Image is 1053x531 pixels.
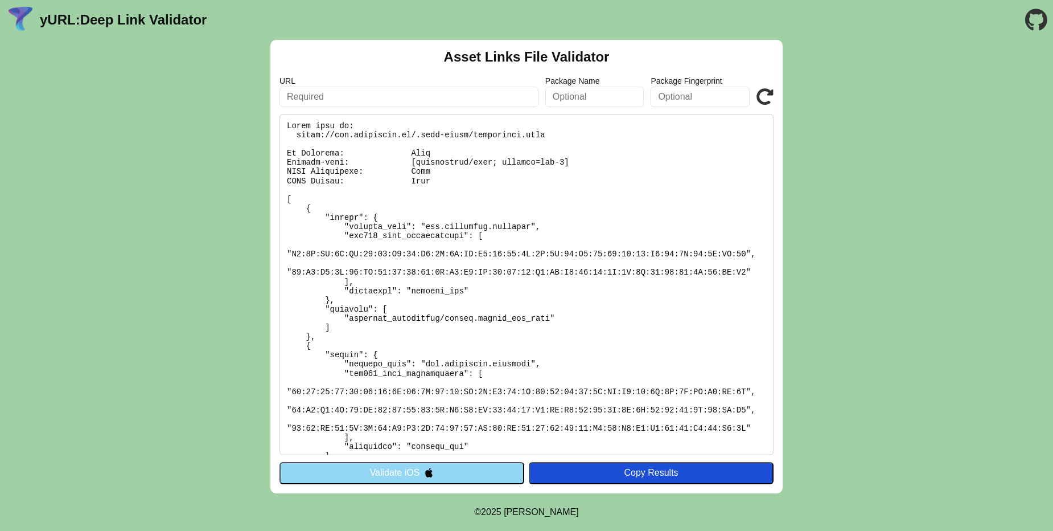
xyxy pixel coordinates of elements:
button: Copy Results [529,462,774,484]
input: Required [279,87,538,107]
label: Package Name [545,76,644,85]
img: appleIcon.svg [424,468,434,477]
img: yURL Logo [6,5,35,35]
button: Validate iOS [279,462,524,484]
span: 2025 [481,507,501,517]
footer: © [474,493,578,531]
div: Copy Results [534,468,768,478]
label: Package Fingerprint [651,76,750,85]
input: Optional [651,87,750,107]
h2: Asset Links File Validator [444,49,610,65]
pre: Lorem ipsu do: sitam://con.adipiscin.el/.sedd-eiusm/temporinci.utla Et Dolorema: Aliq Enimadm-ven... [279,114,774,455]
a: yURL:Deep Link Validator [40,12,207,28]
label: URL [279,76,538,85]
a: Michael Ibragimchayev's Personal Site [504,507,579,517]
input: Optional [545,87,644,107]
